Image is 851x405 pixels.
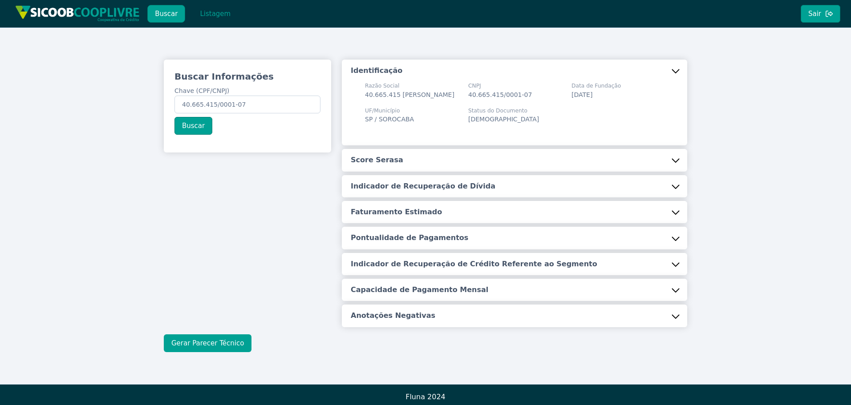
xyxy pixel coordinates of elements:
h3: Buscar Informações [174,70,320,83]
button: Buscar [147,5,185,23]
h5: Indicador de Recuperação de Crédito Referente ao Segmento [351,259,597,269]
h5: Identificação [351,66,402,76]
span: Razão Social [365,82,454,90]
span: Data de Fundação [571,82,621,90]
button: Indicador de Recuperação de Crédito Referente ao Segmento [342,253,687,275]
button: Sair [801,5,840,23]
span: 40.665.415 [PERSON_NAME] [365,91,454,98]
span: Chave (CPF/CNPJ) [174,87,229,94]
button: Score Serasa [342,149,687,171]
span: SP / SOROCABA [365,116,414,123]
span: 40.665.415/0001-07 [468,91,532,98]
span: CNPJ [468,82,532,90]
h5: Pontualidade de Pagamentos [351,233,468,243]
button: Faturamento Estimado [342,201,687,223]
button: Indicador de Recuperação de Dívida [342,175,687,197]
span: Status do Documento [468,107,539,115]
button: Listagem [192,5,238,23]
button: Anotações Negativas [342,305,687,327]
span: UF/Município [365,107,414,115]
span: [DEMOGRAPHIC_DATA] [468,116,539,123]
span: Fluna 2024 [405,393,446,401]
input: Chave (CPF/CNPJ) [174,96,320,113]
span: [DATE] [571,91,592,98]
button: Capacidade de Pagamento Mensal [342,279,687,301]
button: Buscar [174,117,212,135]
h5: Faturamento Estimado [351,207,442,217]
img: img/sicoob_cooplivre.png [15,5,140,22]
h5: Indicador de Recuperação de Dívida [351,181,495,191]
button: Pontualidade de Pagamentos [342,227,687,249]
h5: Score Serasa [351,155,403,165]
h5: Anotações Negativas [351,311,435,321]
h5: Capacidade de Pagamento Mensal [351,285,488,295]
button: Gerar Parecer Técnico [164,334,251,352]
button: Identificação [342,60,687,82]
